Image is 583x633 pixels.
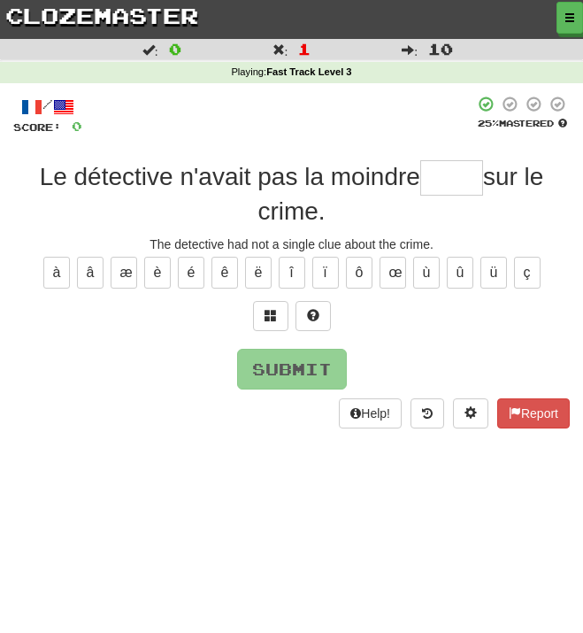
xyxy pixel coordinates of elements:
[298,40,311,58] span: 1
[178,257,204,289] button: é
[413,257,440,289] button: ù
[144,257,171,289] button: è
[72,119,82,134] span: 0
[272,43,288,56] span: :
[13,96,82,118] div: /
[142,43,158,56] span: :
[312,257,339,289] button: ï
[295,301,331,331] button: Single letter hint - you only get 1 per sentence and score half the points! alt+h
[380,257,406,289] button: œ
[253,301,288,331] button: Switch sentence to multiple choice alt+p
[339,398,402,428] button: Help!
[478,118,499,128] span: 25 %
[410,398,444,428] button: Round history (alt+y)
[279,257,305,289] button: î
[40,163,420,190] span: Le détective n'avait pas la moindre
[266,66,351,77] strong: Fast Track Level 3
[237,349,347,390] button: Submit
[169,40,181,58] span: 0
[111,257,137,289] button: æ
[514,257,541,289] button: ç
[402,43,418,56] span: :
[13,121,61,133] span: Score:
[43,257,70,289] button: à
[480,257,507,289] button: ü
[346,257,372,289] button: ô
[447,257,473,289] button: û
[211,257,238,289] button: ê
[428,40,453,58] span: 10
[77,257,104,289] button: â
[497,398,570,428] button: Report
[474,117,570,129] div: Mastered
[13,235,570,253] div: The detective had not a single clue about the crime.
[245,257,272,289] button: ë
